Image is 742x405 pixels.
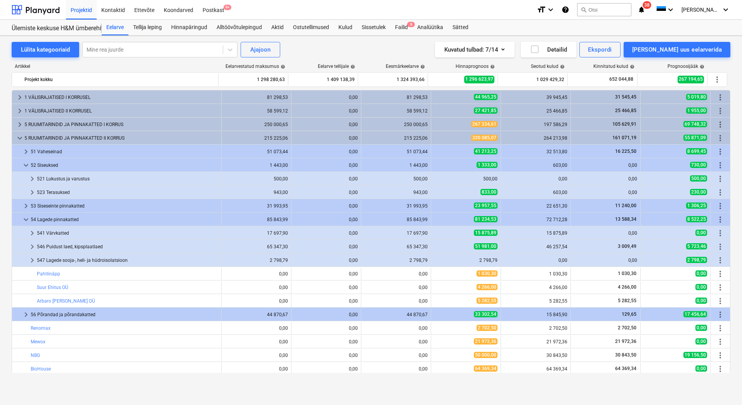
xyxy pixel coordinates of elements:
[477,270,498,277] span: 1 030,30
[690,189,707,195] span: 230,00
[37,227,218,239] div: 541 Värvkatted
[361,73,425,86] div: 1 324 393,66
[501,73,564,86] div: 1 029 429,32
[21,215,31,224] span: keyboard_arrow_down
[267,20,288,35] div: Aktid
[546,5,555,14] i: keyboard_arrow_down
[716,228,725,238] span: Rohkem tegevusi
[474,230,498,236] span: 15 875,89
[471,135,498,141] span: 320 085,07
[716,351,725,360] span: Rohkem tegevusi
[683,135,707,141] span: 55 871,09
[612,135,637,140] span: 161 071,19
[15,133,24,143] span: keyboard_arrow_down
[530,45,567,55] div: Detailid
[225,339,288,344] div: 0,00
[617,284,637,290] span: 4 266,00
[612,121,637,127] span: 105 629,91
[225,122,288,127] div: 250 000,65
[364,258,428,263] div: 2 798,79
[716,188,725,197] span: Rohkem tegevusi
[295,298,358,304] div: 0,00
[574,258,637,263] div: 0,00
[225,271,288,277] div: 0,00
[28,174,37,183] span: keyboard_arrow_right
[225,203,288,209] div: 31 993,95
[716,364,725,374] span: Rohkem tegevusi
[349,64,355,69] span: help
[477,325,498,331] span: 2 702,50
[504,176,567,182] div: 0,00
[504,230,567,236] div: 15 875,89
[504,325,567,331] div: 2 702,50
[435,42,515,57] button: Kuvatud tulbad:7/14
[474,216,498,222] span: 81 234,53
[12,24,92,33] div: Ülemiste keskuse H&M ümberehitustööd [HMÜLEMISTE]
[617,271,637,276] span: 1 030,30
[504,298,567,304] div: 5 282,55
[504,353,567,358] div: 30 843,50
[31,200,218,212] div: 53 Siseseinte pinnakatted
[695,270,707,277] span: 0,00
[464,76,494,83] span: 1 296 623,97
[577,3,631,16] button: Otsi
[716,147,725,156] span: Rohkem tegevusi
[225,230,288,236] div: 17 697,90
[295,217,358,222] div: 0,00
[295,149,358,154] div: 0,00
[624,42,730,57] button: [PERSON_NAME] uus eelarverida
[477,284,498,290] span: 4 266,00
[474,243,498,249] span: 51 981,00
[37,254,218,267] div: 547 Lagede sooja-, heli- ja hüdroisolatsioon
[31,366,51,372] a: BioHouse
[667,64,704,69] div: Prognoosijääk
[12,42,79,57] button: Lülita kategooriaid
[695,338,707,344] span: 0,00
[683,311,707,317] span: 17 456,64
[477,162,498,168] span: 1 333,00
[456,64,495,69] div: Hinnaprognoos
[21,147,31,156] span: keyboard_arrow_right
[288,20,334,35] div: Ostutellimused
[295,366,358,372] div: 0,00
[531,64,565,69] div: Seotud kulud
[279,64,285,69] span: help
[504,108,567,114] div: 25 466,85
[683,121,707,127] span: 69 748,32
[364,95,428,100] div: 81 298,53
[295,271,358,277] div: 0,00
[716,283,725,292] span: Rohkem tegevusi
[504,122,567,127] div: 197 586,29
[357,20,390,35] a: Sissetulek
[364,122,428,127] div: 250 000,65
[413,20,448,35] a: Analüütika
[474,94,498,100] span: 44 965,25
[686,216,707,222] span: 8 522,25
[31,145,218,158] div: 51 Vaheseinad
[225,285,288,290] div: 0,00
[364,312,428,317] div: 44 870,67
[295,122,358,127] div: 0,00
[241,42,280,57] button: Ajajoon
[364,353,428,358] div: 0,00
[31,159,218,171] div: 52 Siseuksed
[364,230,428,236] div: 17 697,90
[504,163,567,168] div: 603,00
[617,244,637,249] span: 3 009,49
[474,311,498,317] span: 33 302,54
[686,243,707,249] span: 5 723,46
[579,42,620,57] button: Ekspordi
[574,163,637,168] div: 0,00
[318,64,355,69] div: Eelarve tellijale
[24,105,218,117] div: 1 VÄLISRAJATISED II KORRUSEL
[212,20,267,35] div: Alltöövõtulepingud
[390,20,413,35] a: Failid8
[31,308,218,321] div: 56 Põrandad ja põrandakatted
[489,64,495,69] span: help
[686,94,707,100] span: 5 019,80
[225,163,288,168] div: 1 443,00
[334,20,357,35] a: Kulud
[695,298,707,304] span: 0,00
[225,135,288,141] div: 215 225,06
